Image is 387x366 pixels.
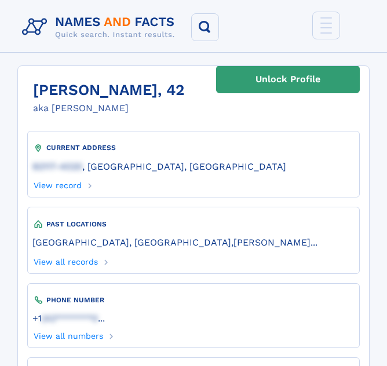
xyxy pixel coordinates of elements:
[32,328,103,341] a: View all numbers
[32,294,355,306] div: PHONE NUMBER
[32,254,98,266] a: View all records
[32,142,355,154] div: CURRENT ADDRESS
[32,160,286,172] a: 92117-4020, [GEOGRAPHIC_DATA], [GEOGRAPHIC_DATA]
[33,101,184,115] div: aka [PERSON_NAME]
[32,218,355,230] div: PAST LOCATIONS
[17,12,184,43] img: Logo Names and Facts
[216,65,360,93] a: Unlock Profile
[191,13,219,41] button: Search Button
[32,236,231,248] a: [GEOGRAPHIC_DATA], [GEOGRAPHIC_DATA]
[233,236,317,248] a: [PERSON_NAME]...
[32,230,355,254] div: ,
[196,19,214,36] img: search-icon
[32,177,82,190] a: View record
[255,66,320,93] div: Unlock Profile
[32,161,82,172] span: 92117-4020
[33,82,184,99] h1: [PERSON_NAME], 42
